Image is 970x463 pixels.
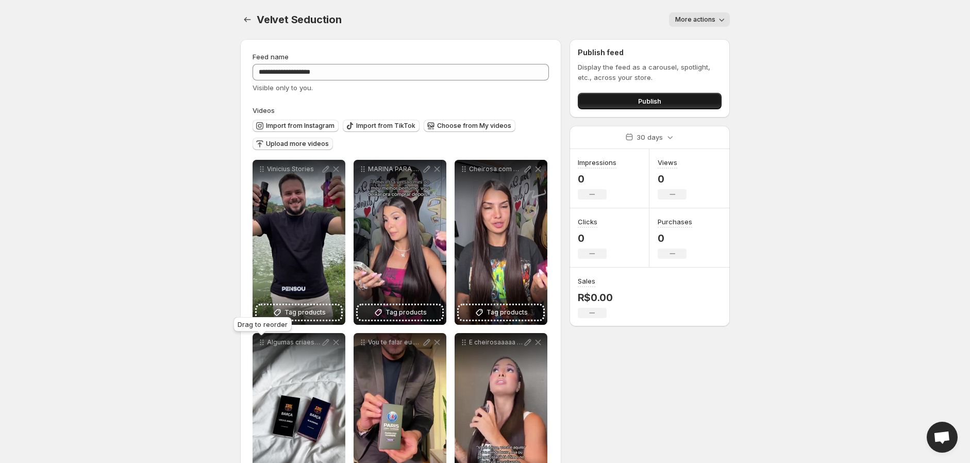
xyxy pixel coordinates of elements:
span: Videos [253,106,275,114]
h3: Purchases [658,217,692,227]
button: Import from Instagram [253,120,339,132]
h3: Impressions [578,157,616,168]
span: Upload more videos [266,140,329,148]
button: Choose from My videos [424,120,515,132]
button: Tag products [257,305,341,320]
a: Open chat [927,422,958,453]
button: Settings [240,12,255,27]
h3: Views [658,157,677,168]
p: Display the feed as a carousel, spotlight, etc., across your store. [578,62,722,82]
p: Vinicius Stories [267,165,321,173]
span: Tag products [487,307,528,318]
p: Cheirosa com meu perfume MF cupom Marina10 [469,165,523,173]
button: Tag products [358,305,442,320]
div: MARINA PARA SITETag products [354,160,446,325]
div: Cheirosa com meu perfume MF cupom Marina10Tag products [455,160,547,325]
span: Velvet Seduction [257,13,342,26]
span: More actions [675,15,715,24]
button: Upload more videos [253,138,333,150]
p: Algumas criaes vo alm da fragrncia so smbolos de histria paixo e presena Bluagrana e Visca el Bar... [267,338,321,346]
p: 0 [658,173,687,185]
span: Publish [638,96,661,106]
span: Feed name [253,53,289,61]
p: 30 days [637,132,663,142]
span: Tag products [285,307,326,318]
span: Choose from My videos [437,122,511,130]
span: Tag products [386,307,427,318]
p: 0 [658,232,692,244]
div: Vinicius StoriesTag products [253,160,345,325]
button: Tag products [459,305,543,320]
button: More actions [669,12,730,27]
p: 0 [578,232,607,244]
span: Import from TikTok [356,122,415,130]
p: Vou te falar eu que gosto de estar sempre bem perfumado e sou apaixonado por futebol essas novas ... [368,338,422,346]
span: Visible only to you. [253,84,313,92]
button: Import from TikTok [343,120,420,132]
h2: Publish feed [578,47,722,58]
h3: Clicks [578,217,597,227]
button: Publish [578,93,722,109]
p: 0 [578,173,616,185]
h3: Sales [578,276,595,286]
p: E cheirosaaaaa com o melhor perfume dos ultimos tempos touticosmetics link do perfume na bio [469,338,523,346]
p: MARINA PARA SITE [368,165,422,173]
p: R$0.00 [578,291,613,304]
span: Import from Instagram [266,122,335,130]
